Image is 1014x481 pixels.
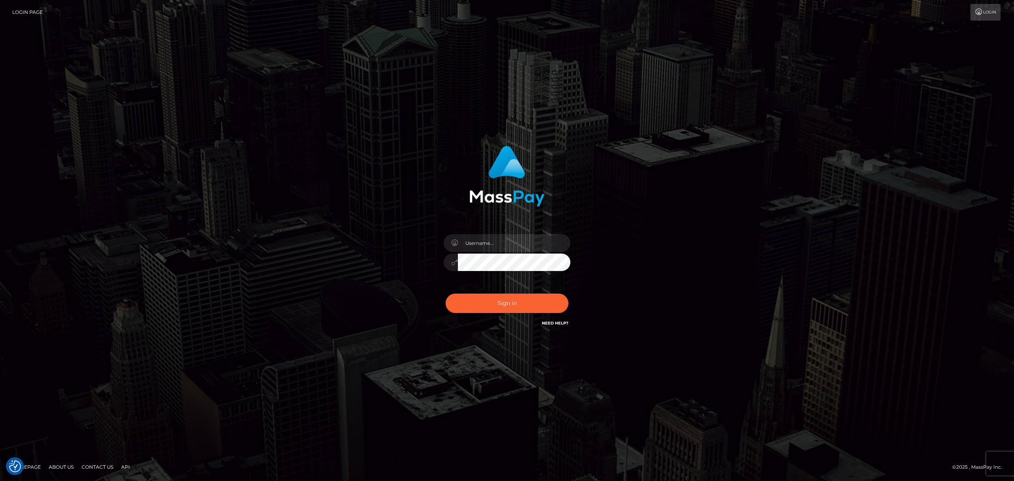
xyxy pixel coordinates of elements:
[9,460,21,472] img: Revisit consent button
[9,461,44,473] a: Homepage
[952,463,1008,471] div: © 2025 , MassPay Inc.
[970,4,1001,21] a: Login
[9,460,21,472] button: Consent Preferences
[542,321,568,326] a: Need Help?
[469,146,545,206] img: MassPay Login
[46,461,77,473] a: About Us
[78,461,116,473] a: Contact Us
[446,294,568,313] button: Sign in
[118,461,133,473] a: API
[458,234,570,252] input: Username...
[12,4,43,21] a: Login Page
